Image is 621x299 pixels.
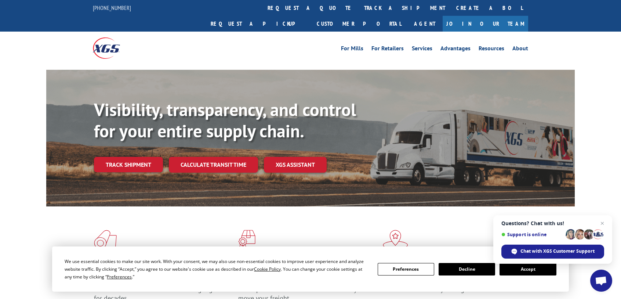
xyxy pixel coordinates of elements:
[500,263,556,275] button: Accept
[501,245,604,259] div: Chat with XGS Customer Support
[520,248,595,255] span: Chat with XGS Customer Support
[383,230,408,249] img: xgs-icon-flagship-distribution-model-red
[94,230,117,249] img: xgs-icon-total-supply-chain-intelligence-red
[501,220,604,226] span: Questions? Chat with us!
[598,219,607,228] span: Close chat
[371,46,404,54] a: For Retailers
[238,230,255,249] img: xgs-icon-focused-on-flooring-red
[94,157,163,172] a: Track shipment
[205,16,311,32] a: Request a pickup
[440,46,471,54] a: Advantages
[341,46,363,54] a: For Mills
[52,246,569,292] div: Cookie Consent Prompt
[590,270,612,292] div: Open chat
[378,263,434,275] button: Preferences
[65,257,368,281] div: We use essential cookies to make our site work. With your consent, we may also use non-essential ...
[311,16,407,32] a: Customer Portal
[169,157,258,173] a: Calculate transit time
[412,46,432,54] a: Services
[443,16,528,32] a: Join Our Team
[254,266,281,272] span: Cookie Policy
[407,16,443,32] a: Agent
[94,98,356,142] b: Visibility, transparency, and control for your entire supply chain.
[107,274,132,280] span: Preferences
[512,46,528,54] a: About
[479,46,504,54] a: Resources
[439,263,495,275] button: Decline
[264,157,327,173] a: XGS ASSISTANT
[501,232,563,237] span: Support is online
[93,4,131,11] a: [PHONE_NUMBER]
